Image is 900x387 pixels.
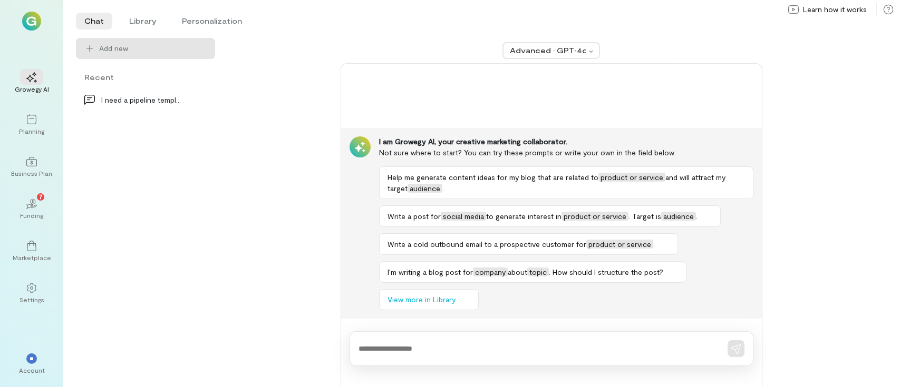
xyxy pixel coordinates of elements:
a: Planning [13,106,51,144]
span: audience [661,212,696,221]
button: Write a post forsocial mediato generate interest inproduct or service. Target isaudience. [379,205,721,227]
div: Business Plan [11,169,52,177]
span: and will attract my target [388,173,725,193]
span: product or service [562,212,628,221]
div: I am Growegy AI, your creative marketing collaborator. [379,136,753,147]
a: Growegy AI [13,64,51,102]
div: Growegy AI [15,85,49,93]
span: . [653,240,655,249]
span: company [473,267,508,276]
div: Advanced · GPT‑4o [510,45,586,56]
span: product or service [598,173,665,182]
span: . [442,184,444,193]
div: Account [19,366,45,374]
li: Chat [76,13,112,29]
span: social media [441,212,486,221]
a: Settings [13,274,51,312]
button: I’m writing a blog post forcompanyabouttopic. How should I structure the post? [379,261,686,283]
div: Recent [76,72,215,83]
div: I need a pipeline template for sales in [GEOGRAPHIC_DATA]… [101,94,183,105]
span: . Target is [628,212,661,221]
span: . How should I structure the post? [549,267,663,276]
a: Marketplace [13,232,51,270]
div: Settings [20,295,44,304]
span: Write a post for [388,212,441,221]
span: about [508,267,527,276]
div: Not sure where to start? You can try these prompts or write your own in the field below. [379,147,753,158]
span: I’m writing a blog post for [388,267,473,276]
a: Business Plan [13,148,51,186]
span: to generate interest in [486,212,562,221]
button: View more in Library [379,289,479,310]
span: . [696,212,698,221]
span: Add new [99,43,207,54]
div: Planning [19,127,44,135]
button: Help me generate content ideas for my blog that are related toproduct or serviceand will attract ... [379,166,753,199]
span: Help me generate content ideas for my blog that are related to [388,173,598,182]
div: Marketplace [13,253,51,262]
span: Learn how it works [803,4,867,15]
span: View more in Library [388,294,456,305]
span: Write a cold outbound email to a prospective customer for [388,240,586,249]
span: audience [408,184,442,193]
li: Library [121,13,165,29]
span: 7 [39,192,43,201]
span: product or service [586,240,653,249]
div: Funding [20,211,43,220]
li: Personalization [173,13,250,29]
span: topic [527,267,549,276]
a: Funding [13,190,51,228]
button: Write a cold outbound email to a prospective customer forproduct or service. [379,233,678,255]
